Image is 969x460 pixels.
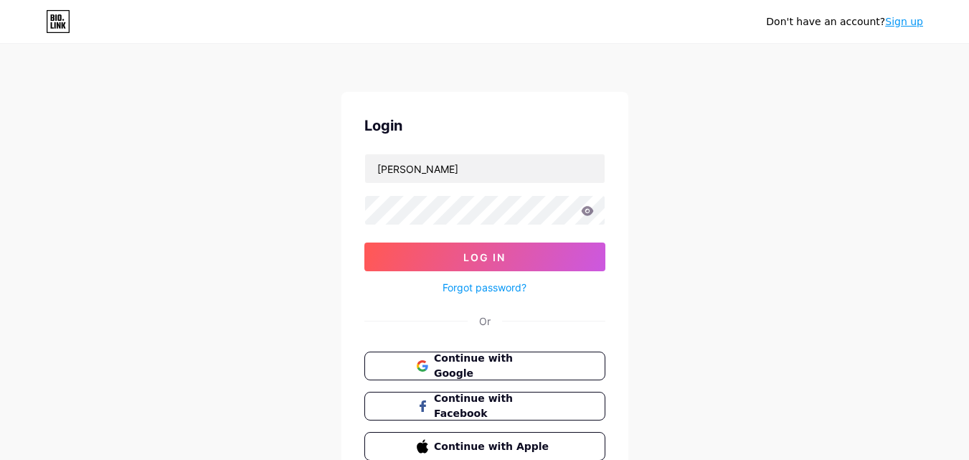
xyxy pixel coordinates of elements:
[766,14,923,29] div: Don't have an account?
[364,115,605,136] div: Login
[479,314,491,329] div: Or
[463,251,506,263] span: Log In
[364,352,605,380] button: Continue with Google
[434,439,552,454] span: Continue with Apple
[364,392,605,421] button: Continue with Facebook
[365,154,605,183] input: Username
[364,243,605,271] button: Log In
[434,391,552,421] span: Continue with Facebook
[434,351,552,381] span: Continue with Google
[885,16,923,27] a: Sign up
[443,280,526,295] a: Forgot password?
